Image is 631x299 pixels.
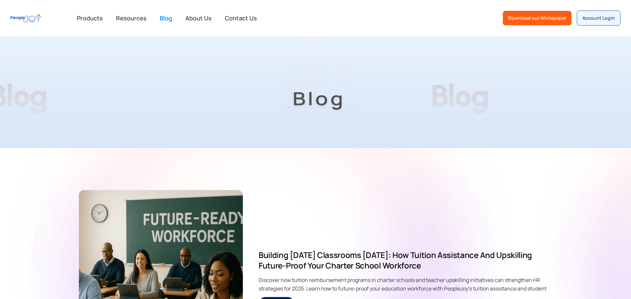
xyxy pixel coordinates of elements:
[221,11,261,25] a: Contact Us
[503,11,572,25] a: Download our Whitepaper
[582,15,615,21] div: Account Login
[259,250,552,271] h2: Building [DATE] Classrooms [DATE]: How Tuition Assistance and Upskilling Future-Proof Your Charte...
[73,11,107,25] div: Products
[112,11,151,25] a: Resources
[79,75,559,122] h1: Blog
[156,11,176,25] a: Blog
[181,11,216,25] a: About Us
[577,11,620,26] a: Account Login
[508,15,566,21] div: Download our Whitepaper
[11,11,41,26] a: home
[259,276,552,292] div: Discover how tuition reimbursement programs in charter schools and teacher upskilling initiatives...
